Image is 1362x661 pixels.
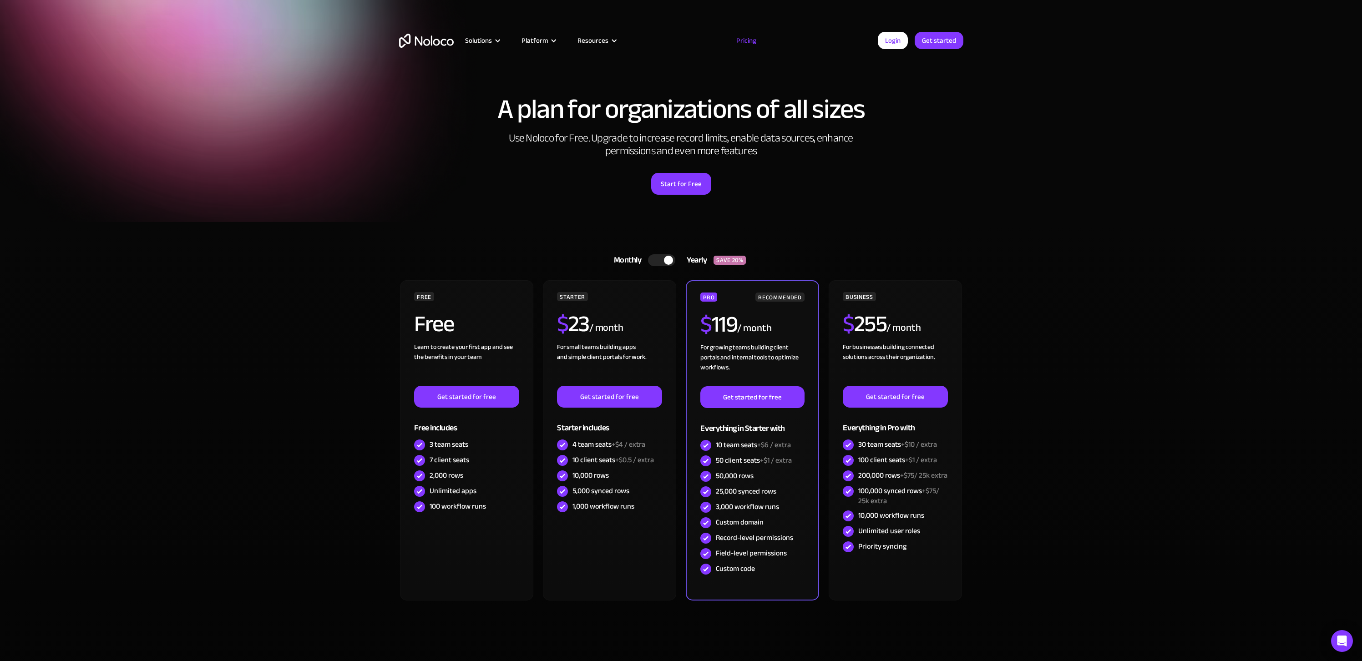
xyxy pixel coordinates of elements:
[589,321,623,335] div: / month
[716,502,779,512] div: 3,000 workflow runs
[557,303,568,345] span: $
[858,439,937,449] div: 30 team seats
[499,132,863,157] h2: Use Noloco for Free. Upgrade to increase record limits, enable data sources, enhance permissions ...
[414,313,454,335] h2: Free
[572,470,609,480] div: 10,000 rows
[572,455,654,465] div: 10 client seats
[612,438,645,451] span: +$4 / extra
[615,453,654,467] span: +$0.5 / extra
[843,342,947,386] div: For businesses building connected solutions across their organization. ‍
[858,455,937,465] div: 100 client seats
[858,470,947,480] div: 200,000 rows
[716,440,791,450] div: 10 team seats
[843,408,947,437] div: Everything in Pro with
[454,35,510,46] div: Solutions
[414,386,519,408] a: Get started for free
[901,438,937,451] span: +$10 / extra
[557,386,662,408] a: Get started for free
[716,548,787,558] div: Field-level permissions
[700,386,804,408] a: Get started for free
[700,408,804,438] div: Everything in Starter with
[716,564,755,574] div: Custom code
[557,313,589,335] h2: 23
[430,455,469,465] div: 7 client seats
[843,313,886,335] h2: 255
[878,32,908,49] a: Login
[858,541,906,551] div: Priority syncing
[700,313,737,336] h2: 119
[577,35,608,46] div: Resources
[430,439,468,449] div: 3 team seats
[399,34,454,48] a: home
[716,455,792,465] div: 50 client seats
[858,484,939,508] span: +$75/ 25k extra
[737,321,771,336] div: / month
[716,471,754,481] div: 50,000 rows
[510,35,566,46] div: Platform
[858,486,947,506] div: 100,000 synced rows
[905,453,937,467] span: +$1 / extra
[566,35,627,46] div: Resources
[760,454,792,467] span: +$1 / extra
[700,293,717,302] div: PRO
[725,35,768,46] a: Pricing
[572,439,645,449] div: 4 team seats
[414,408,519,437] div: Free includes
[465,35,492,46] div: Solutions
[557,292,587,301] div: STARTER
[915,32,963,49] a: Get started
[414,292,434,301] div: FREE
[757,438,791,452] span: +$6 / extra
[430,501,486,511] div: 100 workflow runs
[858,526,920,536] div: Unlimited user roles
[843,303,854,345] span: $
[843,292,876,301] div: BUSINESS
[430,470,463,480] div: 2,000 rows
[572,486,629,496] div: 5,000 synced rows
[700,303,712,346] span: $
[1331,630,1353,652] div: Open Intercom Messenger
[651,173,711,195] a: Start for Free
[522,35,548,46] div: Platform
[843,386,947,408] a: Get started for free
[557,408,662,437] div: Starter includes
[858,510,924,520] div: 10,000 workflow runs
[886,321,921,335] div: / month
[716,517,764,527] div: Custom domain
[675,253,714,267] div: Yearly
[414,342,519,386] div: Learn to create your first app and see the benefits in your team ‍
[557,342,662,386] div: For small teams building apps and simple client portals for work. ‍
[755,293,804,302] div: RECOMMENDED
[714,256,746,265] div: SAVE 20%
[700,343,804,386] div: For growing teams building client portals and internal tools to optimize workflows.
[603,253,648,267] div: Monthly
[716,486,776,496] div: 25,000 synced rows
[900,469,947,482] span: +$75/ 25k extra
[572,501,634,511] div: 1,000 workflow runs
[430,486,476,496] div: Unlimited apps
[716,533,793,543] div: Record-level permissions
[399,96,963,123] h1: A plan for organizations of all sizes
